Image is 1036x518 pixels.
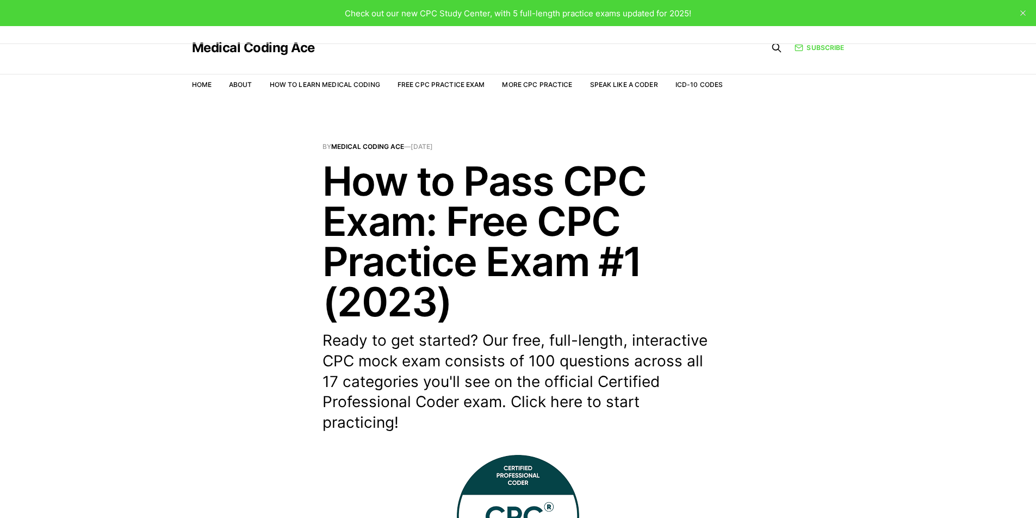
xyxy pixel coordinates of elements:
iframe: portal-trigger [859,465,1036,518]
a: Home [192,80,212,89]
h1: How to Pass CPC Exam: Free CPC Practice Exam #1 (2023) [322,161,714,322]
a: ICD-10 Codes [675,80,723,89]
a: About [229,80,252,89]
a: Subscribe [795,42,844,53]
a: Medical Coding Ace [331,142,404,151]
p: Ready to get started? Our free, full-length, interactive CPC mock exam consists of 100 questions ... [322,330,714,433]
span: Check out our new CPC Study Center, with 5 full-length practice exams updated for 2025! [345,8,691,18]
a: Speak Like a Coder [590,80,658,89]
a: More CPC Practice [502,80,572,89]
time: [DATE] [411,142,433,151]
span: By — [322,143,714,150]
a: How to Learn Medical Coding [270,80,380,89]
button: close [1014,4,1032,22]
a: Medical Coding Ace [192,41,315,54]
a: Free CPC Practice Exam [398,80,485,89]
